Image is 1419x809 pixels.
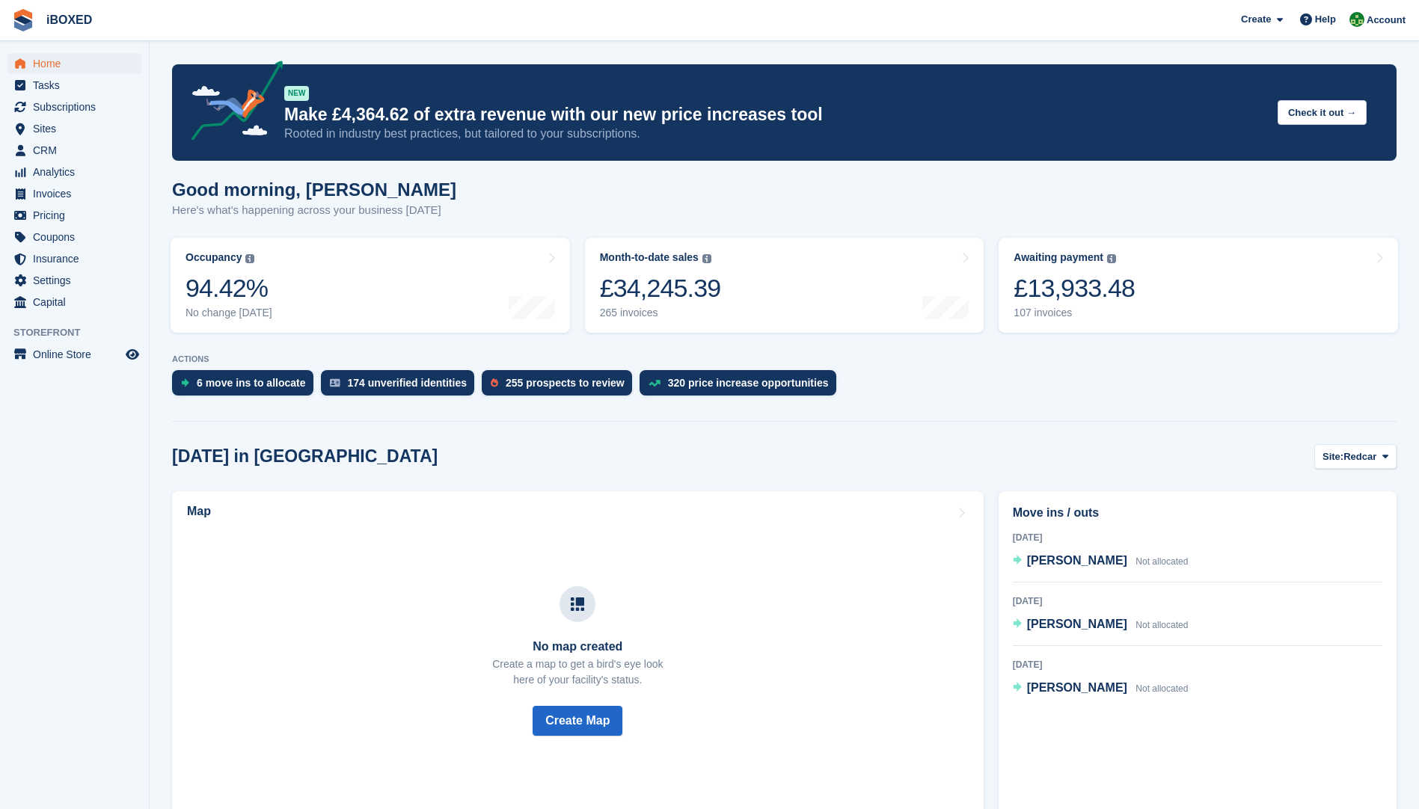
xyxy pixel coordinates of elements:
img: icon-info-grey-7440780725fd019a000dd9b08b2336e03edf1995a4989e88bcd33f0948082b44.svg [702,254,711,263]
a: 255 prospects to review [482,370,640,403]
span: Not allocated [1135,683,1188,694]
a: menu [7,344,141,365]
div: [DATE] [1013,658,1382,671]
span: CRM [33,140,123,161]
span: Create [1241,12,1271,27]
a: [PERSON_NAME] Not allocated [1013,552,1189,571]
a: [PERSON_NAME] Not allocated [1013,615,1189,635]
p: Create a map to get a bird's eye look here of your facility's status. [492,656,663,688]
span: Online Store [33,344,123,365]
button: Create Map [533,706,622,736]
span: Storefront [13,325,149,340]
a: menu [7,53,141,74]
a: 320 price increase opportunities [640,370,844,403]
span: Redcar [1343,449,1376,464]
span: Sites [33,118,123,139]
img: price-adjustments-announcement-icon-8257ccfd72463d97f412b2fc003d46551f7dbcb40ab6d574587a9cd5c0d94... [179,61,284,146]
span: Invoices [33,183,123,204]
div: 265 invoices [600,307,721,319]
img: icon-info-grey-7440780725fd019a000dd9b08b2336e03edf1995a4989e88bcd33f0948082b44.svg [1107,254,1116,263]
h1: Good morning, [PERSON_NAME] [172,179,456,200]
span: Insurance [33,248,123,269]
img: verify_identity-adf6edd0f0f0b5bbfe63781bf79b02c33cf7c696d77639b501bdc392416b5a36.svg [330,378,340,387]
h2: Map [187,505,211,518]
a: menu [7,270,141,291]
div: Month-to-date sales [600,251,699,264]
p: Here's what's happening across your business [DATE] [172,202,456,219]
a: Awaiting payment £13,933.48 107 invoices [999,238,1398,333]
span: Not allocated [1135,556,1188,567]
a: menu [7,205,141,226]
div: No change [DATE] [186,307,272,319]
a: menu [7,227,141,247]
img: prospect-51fa495bee0391a8d652442698ab0144808aea92771e9ea1ae160a38d050c398.svg [491,378,498,387]
span: Help [1315,12,1336,27]
img: Amanda Forder [1349,12,1364,27]
h3: No map created [492,640,663,653]
button: Check it out → [1278,100,1367,125]
a: Preview store [123,345,141,363]
a: menu [7,118,141,139]
img: map-icn-33ee37083ee616e46c38cad1a60f524a97daa1e2b2c8c0bc3eb3415660979fc1.svg [571,597,584,611]
div: 174 unverified identities [348,377,468,389]
span: [PERSON_NAME] [1027,681,1127,694]
img: price_increase_opportunities-93ffe204e8149a01c8c9dc8f82e8f89637d9d84a8eef4429ea346261dce0b2c0.svg [649,380,661,387]
span: Settings [33,270,123,291]
a: [PERSON_NAME] Not allocated [1013,679,1189,698]
p: Rooted in industry best practices, but tailored to your subscriptions. [284,126,1266,142]
div: 320 price increase opportunities [668,377,829,389]
a: menu [7,162,141,182]
img: stora-icon-8386f47178a22dfd0bd8f6a31ec36ba5ce8667c1dd55bd0f319d3a0aa187defe.svg [12,9,34,31]
div: [DATE] [1013,531,1382,544]
a: menu [7,96,141,117]
span: Capital [33,292,123,313]
div: 107 invoices [1014,307,1135,319]
div: Occupancy [186,251,242,264]
button: Site: Redcar [1314,444,1397,469]
a: menu [7,292,141,313]
span: Home [33,53,123,74]
div: [DATE] [1013,594,1382,608]
div: 255 prospects to review [506,377,625,389]
span: Coupons [33,227,123,247]
div: £34,245.39 [600,273,721,304]
div: 94.42% [186,273,272,304]
img: icon-info-grey-7440780725fd019a000dd9b08b2336e03edf1995a4989e88bcd33f0948082b44.svg [245,254,254,263]
a: 174 unverified identities [321,370,482,403]
span: Subscriptions [33,96,123,117]
span: Analytics [33,162,123,182]
span: [PERSON_NAME] [1027,618,1127,630]
span: [PERSON_NAME] [1027,554,1127,567]
span: Not allocated [1135,620,1188,630]
div: Awaiting payment [1014,251,1103,264]
a: 6 move ins to allocate [172,370,321,403]
a: menu [7,248,141,269]
h2: [DATE] in [GEOGRAPHIC_DATA] [172,446,438,467]
div: £13,933.48 [1014,273,1135,304]
span: Tasks [33,75,123,96]
div: NEW [284,86,309,101]
a: Occupancy 94.42% No change [DATE] [171,238,570,333]
a: Month-to-date sales £34,245.39 265 invoices [585,238,984,333]
a: menu [7,75,141,96]
p: Make £4,364.62 of extra revenue with our new price increases tool [284,104,1266,126]
div: 6 move ins to allocate [197,377,306,389]
p: ACTIONS [172,354,1397,364]
a: iBOXED [40,7,98,32]
span: Site: [1323,449,1343,464]
span: Account [1367,13,1406,28]
h2: Move ins / outs [1013,504,1382,522]
a: menu [7,140,141,161]
a: menu [7,183,141,204]
span: Pricing [33,205,123,226]
img: move_ins_to_allocate_icon-fdf77a2bb77ea45bf5b3d319d69a93e2d87916cf1d5bf7949dd705db3b84f3ca.svg [181,378,189,387]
